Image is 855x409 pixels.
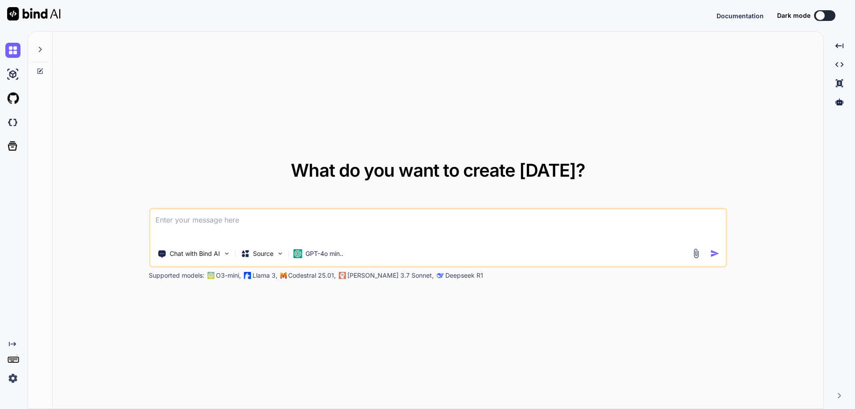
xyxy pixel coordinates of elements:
[5,91,20,106] img: githubLight
[223,250,230,257] img: Pick Tools
[276,250,284,257] img: Pick Models
[216,271,241,280] p: O3-mini,
[347,271,434,280] p: [PERSON_NAME] 3.7 Sonnet,
[5,115,20,130] img: darkCloudIdeIcon
[777,11,810,20] span: Dark mode
[170,249,220,258] p: Chat with Bind AI
[149,271,204,280] p: Supported models:
[717,11,764,20] button: Documentation
[280,272,286,279] img: Mistral-AI
[338,272,346,279] img: claude
[717,12,764,20] span: Documentation
[436,272,444,279] img: claude
[710,249,720,258] img: icon
[293,249,302,258] img: GPT-4o mini
[252,271,277,280] p: Llama 3,
[445,271,483,280] p: Deepseek R1
[291,159,585,181] span: What do you want to create [DATE]?
[5,67,20,82] img: ai-studio
[244,272,251,279] img: Llama2
[5,371,20,386] img: settings
[7,7,61,20] img: Bind AI
[5,43,20,58] img: chat
[305,249,343,258] p: GPT-4o min..
[253,249,273,258] p: Source
[691,248,701,259] img: attachment
[288,271,336,280] p: Codestral 25.01,
[207,272,214,279] img: GPT-4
